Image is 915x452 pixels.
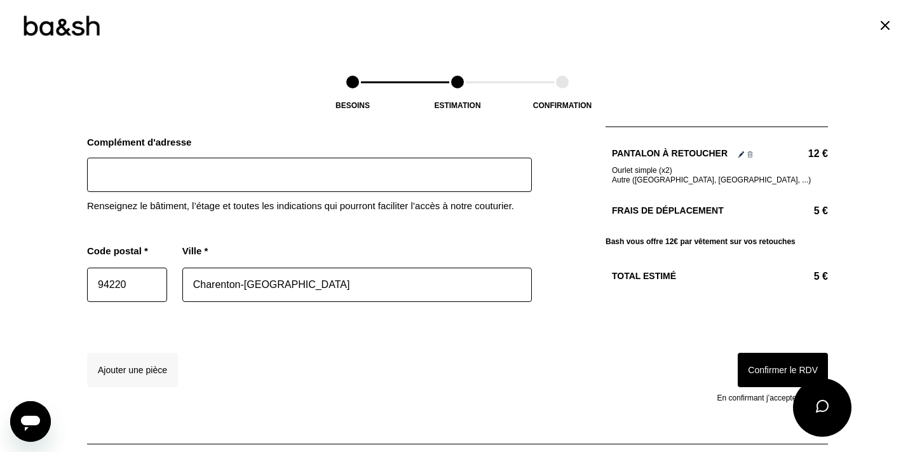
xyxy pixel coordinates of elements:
h2: Total estimé [612,270,806,282]
h2: Pantalon à retoucher [612,147,728,160]
img: Éditer [738,151,744,157]
h2: Frais de déplacement [612,205,806,217]
div: Estimation [394,101,521,110]
div: Besoins [289,101,416,110]
div: En confirmant j’accepte les [717,394,828,402]
button: Confirmer le RDV [738,353,828,387]
span: 5 € [814,204,828,216]
div: Confirmation [499,101,626,110]
button: Ajouter une pièce [87,353,178,387]
div: Bash vous offre 12€ par vêtement sur vos retouches [606,237,828,246]
iframe: Bouton de lancement de la fenêtre de messagerie [10,401,51,442]
p: Renseignez le bâtiment, l’étage et toutes les indications qui pourront faciliter l’accès à notre ... [87,200,532,212]
span: 5 € [814,270,828,282]
span: Autre ([GEOGRAPHIC_DATA], [GEOGRAPHIC_DATA], ...) [612,175,811,184]
span: 12 € [808,147,828,159]
img: Logo ba&sh by Tilli [22,14,100,38]
img: Supprimer [747,151,753,157]
span: Ourlet simple (x2) [612,166,828,175]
